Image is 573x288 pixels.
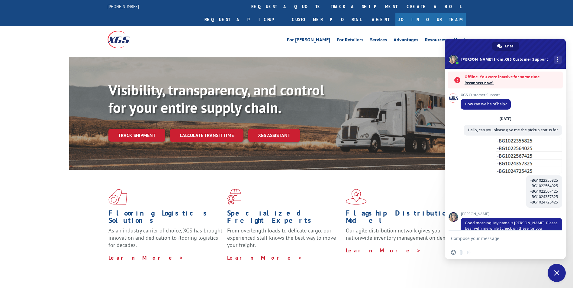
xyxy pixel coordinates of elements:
[465,74,560,80] span: Offline. You were inactive for some time.
[465,80,560,86] span: Reconnect now?
[530,178,558,205] span: -BG1022355825 -BG1022564025 -BG1022567425 -BG1024357325 -BG1024725425
[248,129,300,142] a: XGS ASSISTANT
[108,189,127,205] img: xgs-icon-total-supply-chain-intelligence-red
[548,264,566,282] div: Close chat
[366,13,395,26] a: Agent
[451,250,456,255] span: Insert an emoji
[465,101,507,107] span: How can we be of help?
[108,210,223,227] h1: Flooring Logistics Solutions
[394,37,418,44] a: Advantages
[108,254,184,261] a: Learn More >
[505,42,513,51] span: Chat
[492,42,519,51] div: Chat
[337,37,363,44] a: For Retailers
[461,93,511,97] span: XGS Customer Support
[108,129,165,142] a: Track shipment
[287,13,366,26] a: Customer Portal
[227,254,302,261] a: Learn More >
[108,227,222,248] span: As an industry carrier of choice, XGS has brought innovation and dedication to flooring logistics...
[468,127,558,133] span: Hello, can you please give me the pickup status for
[554,56,562,64] div: More channels
[346,189,367,205] img: xgs-icon-flagship-distribution-model-red
[170,129,243,142] a: Calculate transit time
[500,117,511,121] div: [DATE]
[108,3,139,9] a: [PHONE_NUMBER]
[227,227,341,254] p: From overlength loads to delicate cargo, our experienced staff knows the best way to move your fr...
[346,247,421,254] a: Learn More >
[451,236,546,241] textarea: Compose your message...
[465,220,558,231] span: Good morning! My name is [PERSON_NAME]. Please bear with me while I check on these for you
[461,212,562,216] span: [PERSON_NAME]
[346,227,457,241] span: Our agile distribution network gives you nationwide inventory management on demand.
[453,37,466,44] a: About
[370,37,387,44] a: Services
[395,13,466,26] a: Join Our Team
[425,37,446,44] a: Resources
[108,81,324,117] b: Visibility, transparency, and control for your entire supply chain.
[346,210,460,227] h1: Flagship Distribution Model
[227,189,241,205] img: xgs-icon-focused-on-flooring-red
[227,210,341,227] h1: Specialized Freight Experts
[287,37,330,44] a: For [PERSON_NAME]
[200,13,287,26] a: Request a pickup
